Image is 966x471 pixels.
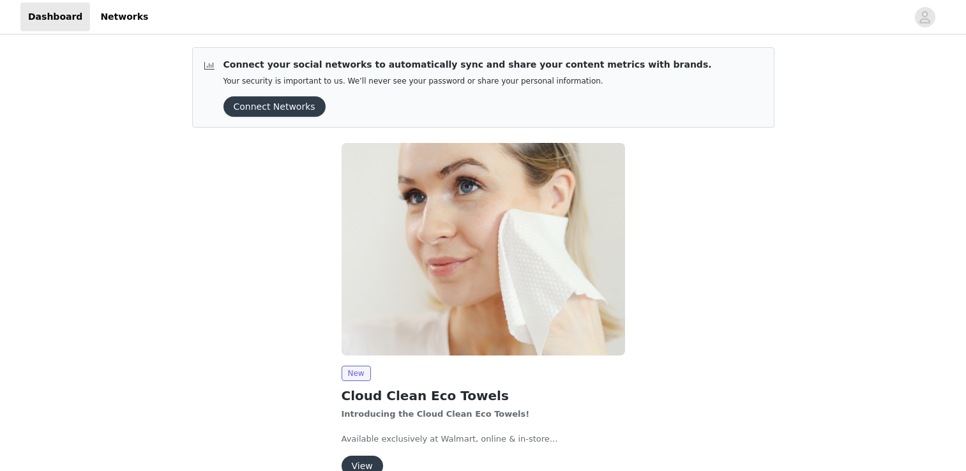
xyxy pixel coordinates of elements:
a: Networks [93,3,156,31]
p: Your security is important to us. We’ll never see your password or share your personal information. [223,77,712,86]
img: The Original MakeUp Eraser [342,143,625,355]
div: avatar [919,7,931,27]
span: Introducing the Cloud Clean Eco Towels! [342,409,530,419]
a: Dashboard [20,3,90,31]
h2: Cloud Clean Eco Towels [342,386,625,405]
a: View [342,461,383,471]
button: Connect Networks [223,96,326,117]
span: New [342,366,371,381]
p: Connect your social networks to automatically sync and share your content metrics with brands. [223,58,712,71]
span: Available exclusively at Walmart, online & in-store [342,434,558,444]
